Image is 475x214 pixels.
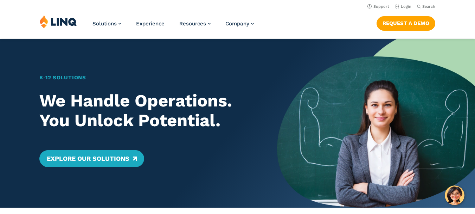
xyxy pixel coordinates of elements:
[40,15,77,28] img: LINQ | K‑12 Software
[225,20,249,27] span: Company
[367,4,389,9] a: Support
[445,185,464,205] button: Hello, have a question? Let’s chat.
[225,20,254,27] a: Company
[39,150,144,167] a: Explore Our Solutions
[377,16,435,30] a: Request a Demo
[417,4,435,9] button: Open Search Bar
[377,15,435,30] nav: Button Navigation
[179,20,211,27] a: Resources
[92,20,121,27] a: Solutions
[39,91,257,130] h2: We Handle Operations. You Unlock Potential.
[39,74,257,82] h1: K‑12 Solutions
[136,20,165,27] a: Experience
[179,20,206,27] span: Resources
[92,15,254,38] nav: Primary Navigation
[92,20,117,27] span: Solutions
[277,39,475,208] img: Home Banner
[395,4,411,9] a: Login
[422,4,435,9] span: Search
